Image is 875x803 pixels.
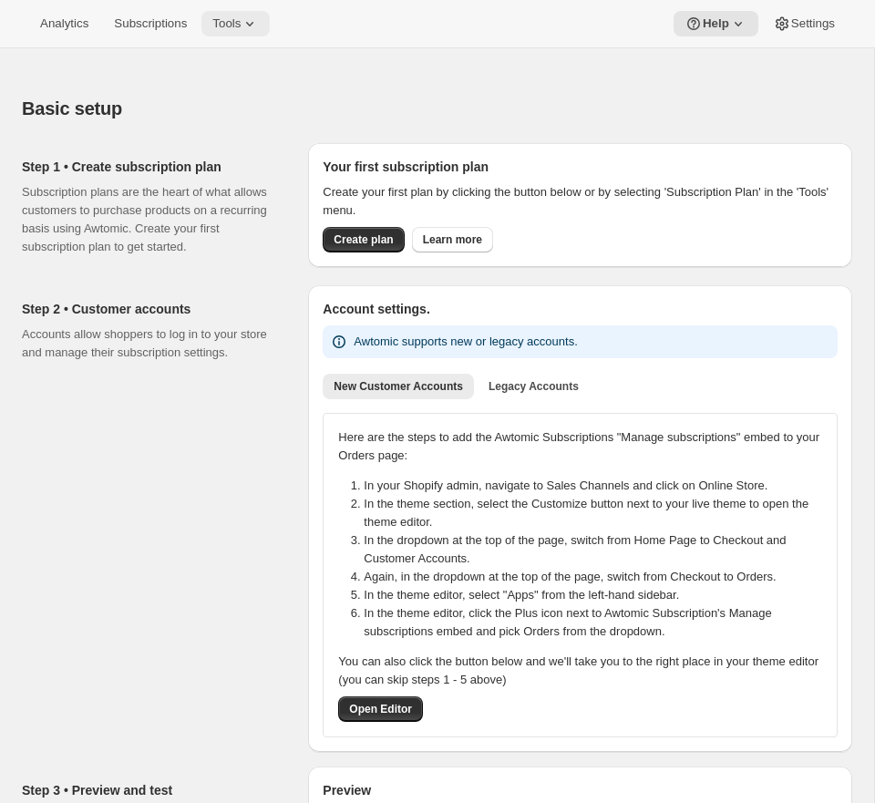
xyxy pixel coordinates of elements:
[349,702,412,716] span: Open Editor
[22,781,279,799] h2: Step 3 • Preview and test
[478,374,590,399] button: Legacy Accounts
[22,158,279,176] h2: Step 1 • Create subscription plan
[364,495,833,531] li: In the theme section, select the Customize button next to your live theme to open the theme editor.
[323,374,474,399] button: New Customer Accounts
[338,428,822,465] p: Here are the steps to add the Awtomic Subscriptions "Manage subscriptions" embed to your Orders p...
[29,11,99,36] button: Analytics
[323,183,838,220] p: Create your first plan by clicking the button below or by selecting 'Subscription Plan' in the 'T...
[212,16,241,31] span: Tools
[201,11,270,36] button: Tools
[114,16,187,31] span: Subscriptions
[338,653,822,689] p: You can also click the button below and we'll take you to the right place in your theme editor (y...
[364,477,833,495] li: In your Shopify admin, navigate to Sales Channels and click on Online Store.
[103,11,198,36] button: Subscriptions
[22,325,279,362] p: Accounts allow shoppers to log in to your store and manage their subscription settings.
[22,183,279,256] p: Subscription plans are the heart of what allows customers to purchase products on a recurring bas...
[334,232,393,247] span: Create plan
[762,11,846,36] button: Settings
[703,16,729,31] span: Help
[22,300,279,318] h2: Step 2 • Customer accounts
[323,781,838,799] h2: Preview
[364,531,833,568] li: In the dropdown at the top of the page, switch from Home Page to Checkout and Customer Accounts.
[489,379,579,394] span: Legacy Accounts
[22,98,122,118] span: Basic setup
[334,379,463,394] span: New Customer Accounts
[323,227,404,252] button: Create plan
[354,333,577,351] p: Awtomic supports new or legacy accounts.
[338,696,423,722] button: Open Editor
[674,11,758,36] button: Help
[412,227,493,252] a: Learn more
[791,16,835,31] span: Settings
[40,16,88,31] span: Analytics
[423,232,482,247] span: Learn more
[364,568,833,586] li: Again, in the dropdown at the top of the page, switch from Checkout to Orders.
[364,604,833,641] li: In the theme editor, click the Plus icon next to Awtomic Subscription's Manage subscriptions embe...
[323,300,838,318] h2: Account settings.
[364,586,833,604] li: In the theme editor, select "Apps" from the left-hand sidebar.
[323,158,838,176] h2: Your first subscription plan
